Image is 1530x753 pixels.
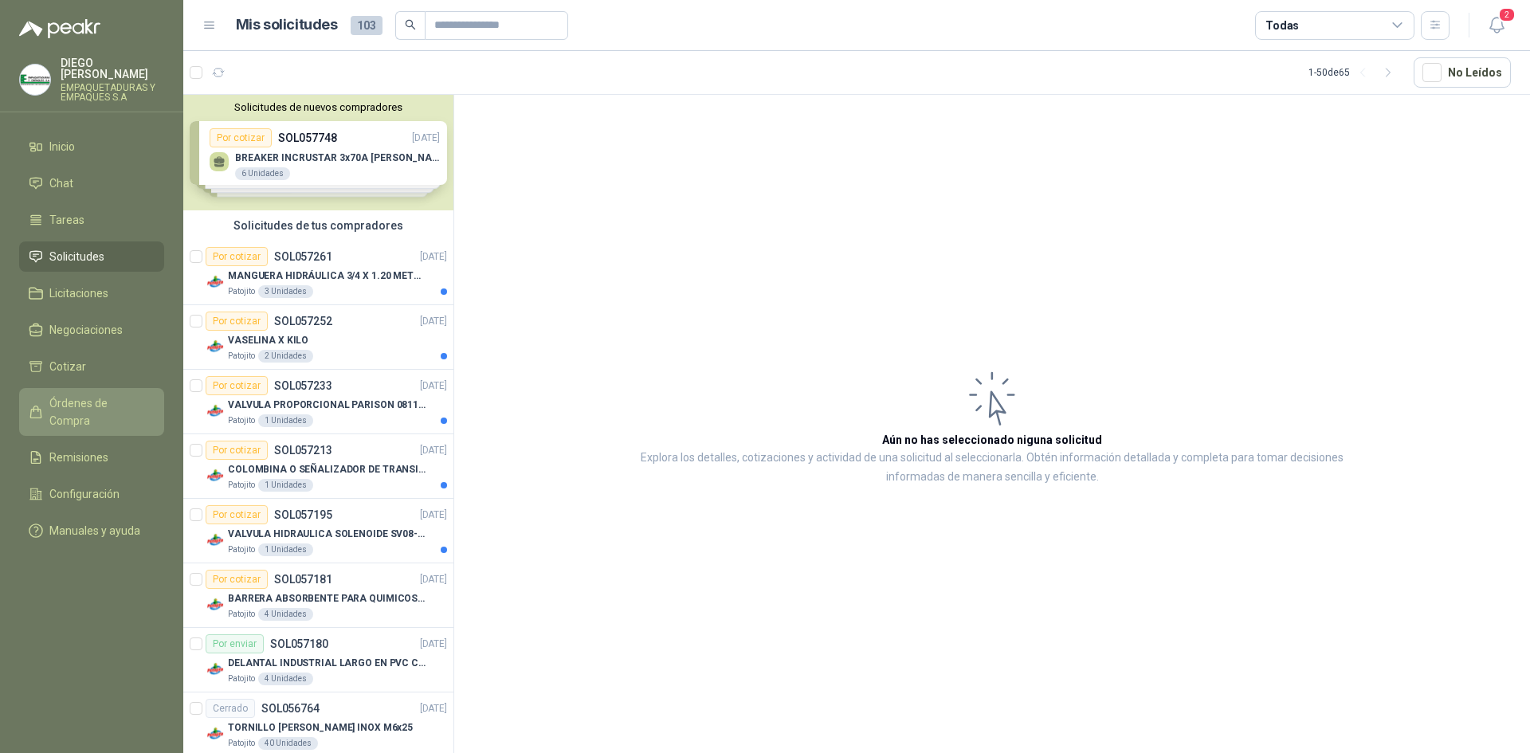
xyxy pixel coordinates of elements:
[274,509,332,520] p: SOL057195
[49,394,149,429] span: Órdenes de Compra
[206,595,225,614] img: Company Logo
[49,485,120,503] span: Configuración
[420,314,447,329] p: [DATE]
[49,248,104,265] span: Solicitudes
[183,370,453,434] a: Por cotizarSOL057233[DATE] Company LogoVALVULA PROPORCIONAL PARISON 0811404612 / 4WRPEH6C4 REXROT...
[49,358,86,375] span: Cotizar
[206,570,268,589] div: Por cotizar
[274,380,332,391] p: SOL057233
[405,19,416,30] span: search
[1414,57,1511,88] button: No Leídos
[258,350,313,363] div: 2 Unidades
[420,249,447,265] p: [DATE]
[19,278,164,308] a: Licitaciones
[228,462,426,477] p: COLOMBINA O SEÑALIZADOR DE TRANSITO
[420,637,447,652] p: [DATE]
[19,19,100,38] img: Logo peakr
[49,284,108,302] span: Licitaciones
[49,211,84,229] span: Tareas
[228,591,426,606] p: BARRERA ABSORBENTE PARA QUIMICOS (DERRAME DE HIPOCLORITO)
[228,720,413,735] p: TORNILLO [PERSON_NAME] INOX M6x25
[19,205,164,235] a: Tareas
[228,673,255,685] p: Patojito
[1498,7,1516,22] span: 2
[206,312,268,331] div: Por cotizar
[183,305,453,370] a: Por cotizarSOL057252[DATE] Company LogoVASELINA X KILOPatojito2 Unidades
[183,434,453,499] a: Por cotizarSOL057213[DATE] Company LogoCOLOMBINA O SEÑALIZADOR DE TRANSITOPatojito1 Unidades
[206,505,268,524] div: Por cotizar
[19,516,164,546] a: Manuales y ayuda
[206,273,225,292] img: Company Logo
[261,703,320,714] p: SOL056764
[49,522,140,539] span: Manuales y ayuda
[19,442,164,473] a: Remisiones
[19,168,164,198] a: Chat
[258,285,313,298] div: 3 Unidades
[49,175,73,192] span: Chat
[258,414,313,427] div: 1 Unidades
[228,398,426,413] p: VALVULA PROPORCIONAL PARISON 0811404612 / 4WRPEH6C4 REXROTH
[228,479,255,492] p: Patojito
[420,701,447,716] p: [DATE]
[228,269,426,284] p: MANGUERA HIDRÁULICA 3/4 X 1.20 METROS DE LONGITUD HR-HR-ACOPLADA
[183,210,453,241] div: Solicitudes de tus compradores
[19,131,164,162] a: Inicio
[206,376,268,395] div: Por cotizar
[274,445,332,456] p: SOL057213
[1308,60,1401,85] div: 1 - 50 de 65
[206,699,255,718] div: Cerrado
[183,499,453,563] a: Por cotizarSOL057195[DATE] Company LogoVALVULA HIDRAULICA SOLENOIDE SV08-20 REF : SV08-3B-N-24DC-...
[420,508,447,523] p: [DATE]
[228,737,255,750] p: Patojito
[258,608,313,621] div: 4 Unidades
[206,531,225,550] img: Company Logo
[190,101,447,113] button: Solicitudes de nuevos compradores
[228,350,255,363] p: Patojito
[258,543,313,556] div: 1 Unidades
[206,466,225,485] img: Company Logo
[420,572,447,587] p: [DATE]
[274,574,332,585] p: SOL057181
[49,321,123,339] span: Negociaciones
[19,241,164,272] a: Solicitudes
[614,449,1371,487] p: Explora los detalles, cotizaciones y actividad de una solicitud al seleccionarla. Obtén informaci...
[183,241,453,305] a: Por cotizarSOL057261[DATE] Company LogoMANGUERA HIDRÁULICA 3/4 X 1.20 METROS DE LONGITUD HR-HR-AC...
[1482,11,1511,40] button: 2
[183,563,453,628] a: Por cotizarSOL057181[DATE] Company LogoBARRERA ABSORBENTE PARA QUIMICOS (DERRAME DE HIPOCLORITO)P...
[206,441,268,460] div: Por cotizar
[206,337,225,356] img: Company Logo
[882,431,1102,449] h3: Aún no has seleccionado niguna solicitud
[228,285,255,298] p: Patojito
[258,737,318,750] div: 40 Unidades
[258,673,313,685] div: 4 Unidades
[228,656,426,671] p: DELANTAL INDUSTRIAL LARGO EN PVC COLOR AMARILLO
[206,247,268,266] div: Por cotizar
[206,660,225,679] img: Company Logo
[258,479,313,492] div: 1 Unidades
[228,543,255,556] p: Patojito
[1265,17,1299,34] div: Todas
[183,95,453,210] div: Solicitudes de nuevos compradoresPor cotizarSOL057748[DATE] BREAKER INCRUSTAR 3x70A [PERSON_NAME]...
[61,83,164,102] p: EMPAQUETADURAS Y EMPAQUES S.A
[228,414,255,427] p: Patojito
[206,402,225,421] img: Company Logo
[183,628,453,692] a: Por enviarSOL057180[DATE] Company LogoDELANTAL INDUSTRIAL LARGO EN PVC COLOR AMARILLOPatojito4 Un...
[228,333,308,348] p: VASELINA X KILO
[206,724,225,743] img: Company Logo
[420,443,447,458] p: [DATE]
[351,16,382,35] span: 103
[19,388,164,436] a: Órdenes de Compra
[236,14,338,37] h1: Mis solicitudes
[20,65,50,95] img: Company Logo
[228,527,426,542] p: VALVULA HIDRAULICA SOLENOIDE SV08-20 REF : SV08-3B-N-24DC-DG NORMALMENTE CERRADA
[270,638,328,649] p: SOL057180
[49,138,75,155] span: Inicio
[19,351,164,382] a: Cotizar
[49,449,108,466] span: Remisiones
[19,479,164,509] a: Configuración
[274,316,332,327] p: SOL057252
[420,378,447,394] p: [DATE]
[19,315,164,345] a: Negociaciones
[274,251,332,262] p: SOL057261
[206,634,264,653] div: Por enviar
